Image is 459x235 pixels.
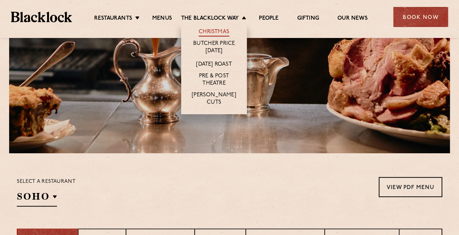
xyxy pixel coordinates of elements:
img: BL_Textured_Logo-footer-cropped.svg [11,12,72,22]
a: Pre & Post Theatre [188,73,240,88]
p: Select a restaurant [17,177,76,186]
a: Christmas [199,28,229,36]
a: Our News [337,15,368,23]
a: Menus [152,15,172,23]
a: Gifting [297,15,319,23]
a: [PERSON_NAME] Cuts [188,92,240,107]
a: Butcher Price [DATE] [188,40,240,55]
a: [DATE] Roast [196,61,232,69]
a: The Blacklock Way [181,15,239,23]
a: View PDF Menu [379,177,442,197]
h2: SOHO [17,190,57,207]
a: Restaurants [94,15,132,23]
div: Book Now [393,7,448,27]
a: People [259,15,279,23]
